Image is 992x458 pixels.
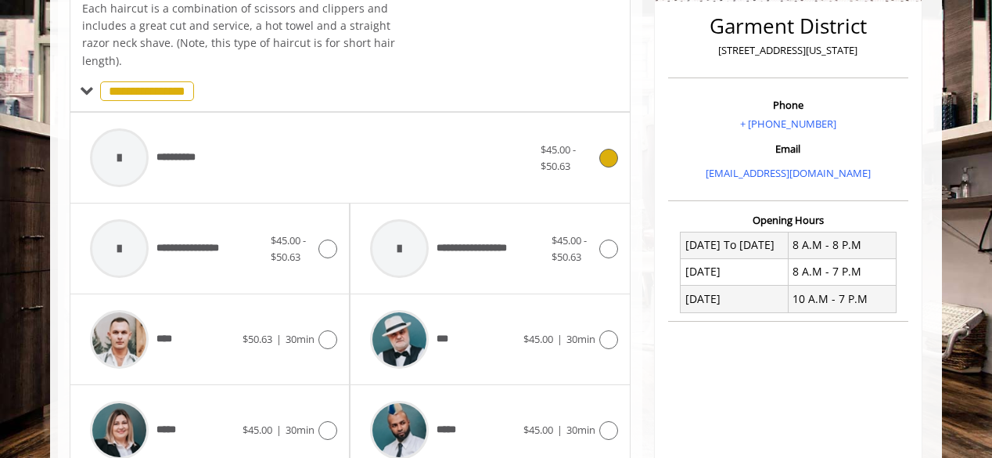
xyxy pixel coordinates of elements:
td: [DATE] [681,286,789,312]
span: | [557,423,562,437]
span: | [276,423,282,437]
td: [DATE] [681,258,789,285]
td: 10 A.M - 7 P.M [788,286,896,312]
td: 8 A.M - 7 P.M [788,258,896,285]
p: [STREET_ADDRESS][US_STATE] [672,42,904,59]
span: 30min [286,332,314,346]
h3: Phone [672,99,904,110]
td: [DATE] To [DATE] [681,232,789,258]
span: 30min [566,332,595,346]
a: + [PHONE_NUMBER] [740,117,836,131]
span: $45.00 [243,423,272,437]
h3: Opening Hours [668,215,908,225]
span: $45.00 - $50.63 [541,142,576,173]
span: $45.00 [523,423,553,437]
span: $45.00 [523,332,553,346]
a: [EMAIL_ADDRESS][DOMAIN_NAME] [706,166,871,180]
span: $45.00 - $50.63 [552,233,587,264]
span: | [276,332,282,346]
td: 8 A.M - 8 P.M [788,232,896,258]
span: 30min [566,423,595,437]
span: 30min [286,423,314,437]
span: | [557,332,562,346]
span: $50.63 [243,332,272,346]
h2: Garment District [672,15,904,38]
span: Each haircut is a combination of scissors and clippers and includes a great cut and service, a ho... [82,1,395,68]
h3: Email [672,143,904,154]
span: $45.00 - $50.63 [271,233,306,264]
